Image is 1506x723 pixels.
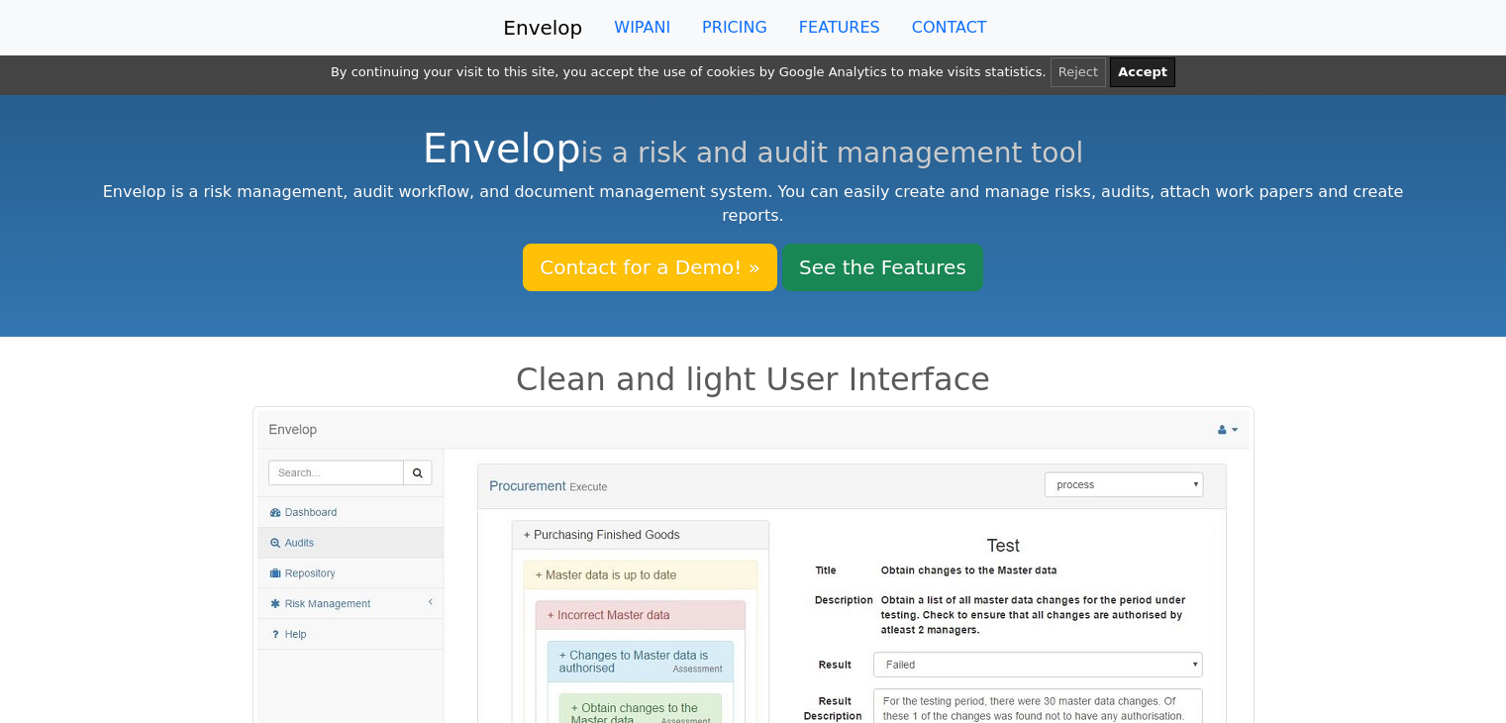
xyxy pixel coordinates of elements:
[782,244,983,291] a: See the Features
[598,8,686,48] a: WIPANI
[101,180,1405,228] p: Envelop is a risk management, audit workflow, and document management system. You can easily crea...
[1110,57,1175,87] button: Accept
[783,8,896,48] a: FEATURES
[581,137,1084,169] small: is a risk and audit management tool
[1051,57,1106,87] button: Reject
[896,8,1003,48] a: CONTACT
[503,8,582,48] a: Envelop
[523,244,777,291] a: Contact for a Demo! »
[331,64,1047,79] span: By continuing your visit to this site, you accept the use of cookies by Google Analytics to make ...
[686,8,783,48] a: PRICING
[101,125,1405,172] h1: Envelop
